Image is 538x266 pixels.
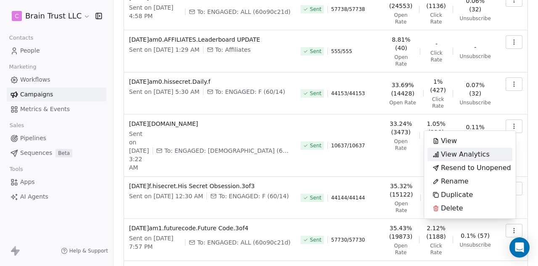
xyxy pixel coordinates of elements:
[427,134,512,215] div: Suggestions
[441,163,511,173] span: Resend to Unopened
[441,149,490,160] span: View Analytics
[441,190,473,200] span: Duplicate
[441,203,463,213] span: Delete
[441,136,457,146] span: View
[441,176,469,186] span: Rename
